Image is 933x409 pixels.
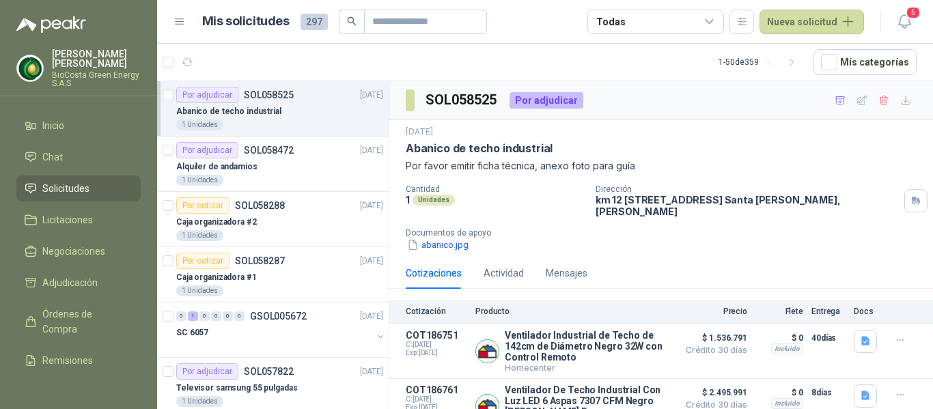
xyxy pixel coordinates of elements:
p: Ventilador Industrial de Techo de 142cm de Diámetro Negro 32W con Control Remoto [505,330,671,363]
h1: Mis solicitudes [202,12,290,31]
p: 40 días [811,330,846,346]
a: Por cotizarSOL058288[DATE] Caja organizadora #21 Unidades [157,192,389,247]
div: Mensajes [546,266,587,281]
a: Negociaciones [16,238,141,264]
div: Por adjudicar [176,87,238,103]
div: Incluido [771,398,803,409]
p: Flete [755,307,803,316]
p: Cantidad [406,184,585,194]
span: Crédito 30 días [679,401,747,409]
p: Cotización [406,307,467,316]
button: Mís categorías [813,49,917,75]
p: Producto [475,307,671,316]
p: BioCosta Green Energy S.A.S [52,71,141,87]
div: 1 - 50 de 359 [719,51,803,73]
a: Remisiones [16,348,141,373]
p: [DATE] [360,365,383,378]
div: 0 [223,311,233,321]
button: Nueva solicitud [760,10,864,34]
p: Dirección [596,184,899,194]
p: [DATE] [360,310,383,323]
p: SOL058287 [235,256,285,266]
a: Por adjudicarSOL058472[DATE] Alquiler de andamios1 Unidades [157,137,389,192]
p: 8 días [811,384,846,401]
div: 0 [176,311,186,321]
p: SOL058472 [244,145,294,155]
p: Alquiler de andamios [176,160,257,173]
p: COT186751 [406,330,467,341]
p: [DATE] [360,255,383,268]
div: 1 [188,311,198,321]
p: Abanico de techo industrial [176,105,281,118]
a: Adjudicación [16,270,141,296]
a: Solicitudes [16,175,141,201]
div: 0 [211,311,221,321]
h3: SOL058525 [426,89,499,111]
a: Por cotizarSOL058287[DATE] Caja organizadora #11 Unidades [157,247,389,302]
span: Remisiones [42,353,93,368]
span: Exp: [DATE] [406,349,467,357]
a: Chat [16,144,141,170]
div: 1 Unidades [176,175,223,186]
div: 1 Unidades [176,119,223,130]
p: Caja organizadora #2 [176,216,257,229]
div: Cotizaciones [406,266,462,281]
p: 1 [406,194,410,206]
p: $ 0 [755,330,803,346]
p: Caja organizadora #1 [176,271,257,284]
button: abanico.jpg [406,238,470,252]
div: Por adjudicar [176,363,238,380]
div: Por cotizar [176,197,229,214]
a: Por adjudicarSOL058525[DATE] Abanico de techo industrial1 Unidades [157,81,389,137]
p: [DATE] [360,199,383,212]
div: Por adjudicar [510,92,583,109]
p: [DATE] [360,144,383,157]
div: Por cotizar [176,253,229,269]
span: 5 [906,6,921,19]
div: Unidades [413,195,455,206]
div: 1 Unidades [176,285,223,296]
span: Órdenes de Compra [42,307,128,337]
span: C: [DATE] [406,341,467,349]
p: Televisor samsung 55 pulgadas [176,382,298,395]
span: Solicitudes [42,181,89,196]
p: [DATE] [406,126,433,139]
a: Órdenes de Compra [16,301,141,342]
p: $ 0 [755,384,803,401]
div: Incluido [771,343,803,354]
span: Inicio [42,118,64,133]
a: Inicio [16,113,141,139]
p: Docs [854,307,881,316]
span: Negociaciones [42,244,105,259]
span: Adjudicación [42,275,98,290]
p: SOL058288 [235,201,285,210]
span: Chat [42,150,63,165]
p: SOL057822 [244,367,294,376]
p: km 12 [STREET_ADDRESS] Santa [PERSON_NAME] , [PERSON_NAME] [596,194,899,217]
span: search [347,16,357,26]
span: 297 [301,14,328,30]
span: Crédito 30 días [679,346,747,354]
div: Actividad [484,266,524,281]
p: Homecenter [505,363,671,373]
div: 0 [199,311,210,321]
div: 1 Unidades [176,230,223,241]
span: $ 2.495.991 [679,384,747,401]
p: Entrega [811,307,846,316]
img: Company Logo [17,55,43,81]
p: SC 6057 [176,326,208,339]
img: Company Logo [476,340,499,363]
p: SOL058525 [244,90,294,100]
p: Abanico de techo industrial [406,141,553,156]
div: Todas [596,14,625,29]
p: GSOL005672 [250,311,307,321]
span: $ 1.536.791 [679,330,747,346]
p: Por favor emitir ficha técnica, anexo foto para guía [406,158,917,173]
p: [DATE] [360,89,383,102]
p: Precio [679,307,747,316]
div: 1 Unidades [176,396,223,407]
a: Licitaciones [16,207,141,233]
span: Licitaciones [42,212,93,227]
img: Logo peakr [16,16,86,33]
button: 5 [892,10,917,34]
